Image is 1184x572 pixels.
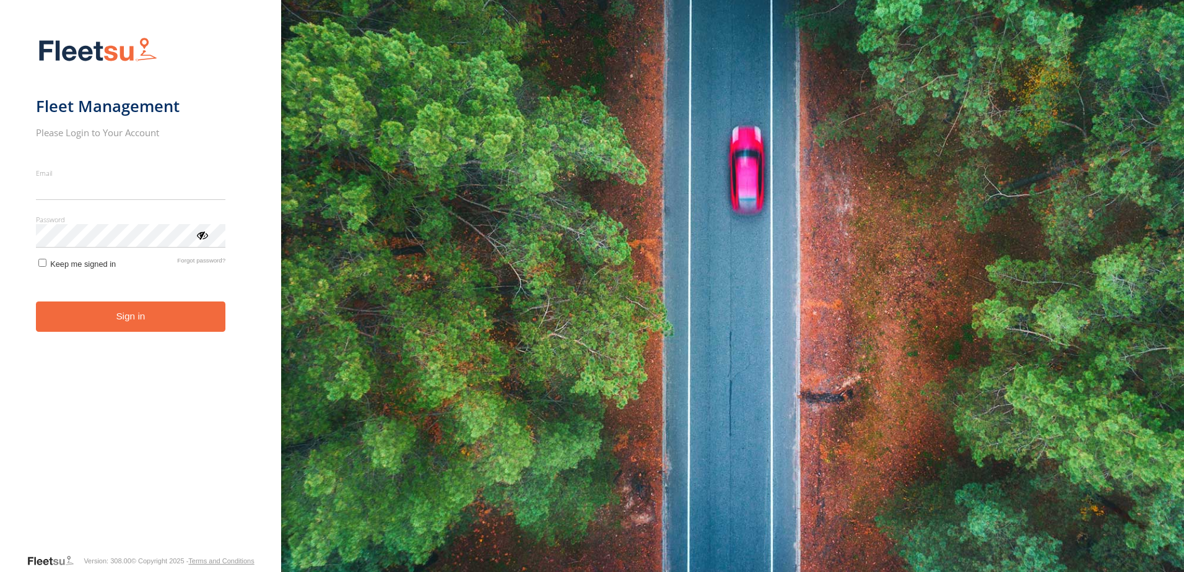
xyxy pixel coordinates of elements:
div: ViewPassword [196,228,208,241]
img: Fleetsu [36,35,160,66]
a: Terms and Conditions [188,557,254,565]
span: Keep me signed in [50,259,116,269]
input: Keep me signed in [38,259,46,267]
div: Version: 308.00 [84,557,131,565]
form: main [36,30,246,553]
div: © Copyright 2025 - [131,557,255,565]
a: Forgot password? [177,257,225,269]
label: Email [36,168,226,178]
h1: Fleet Management [36,96,226,116]
button: Sign in [36,301,226,332]
a: Visit our Website [27,555,84,567]
h2: Please Login to Your Account [36,126,226,139]
label: Password [36,215,226,224]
